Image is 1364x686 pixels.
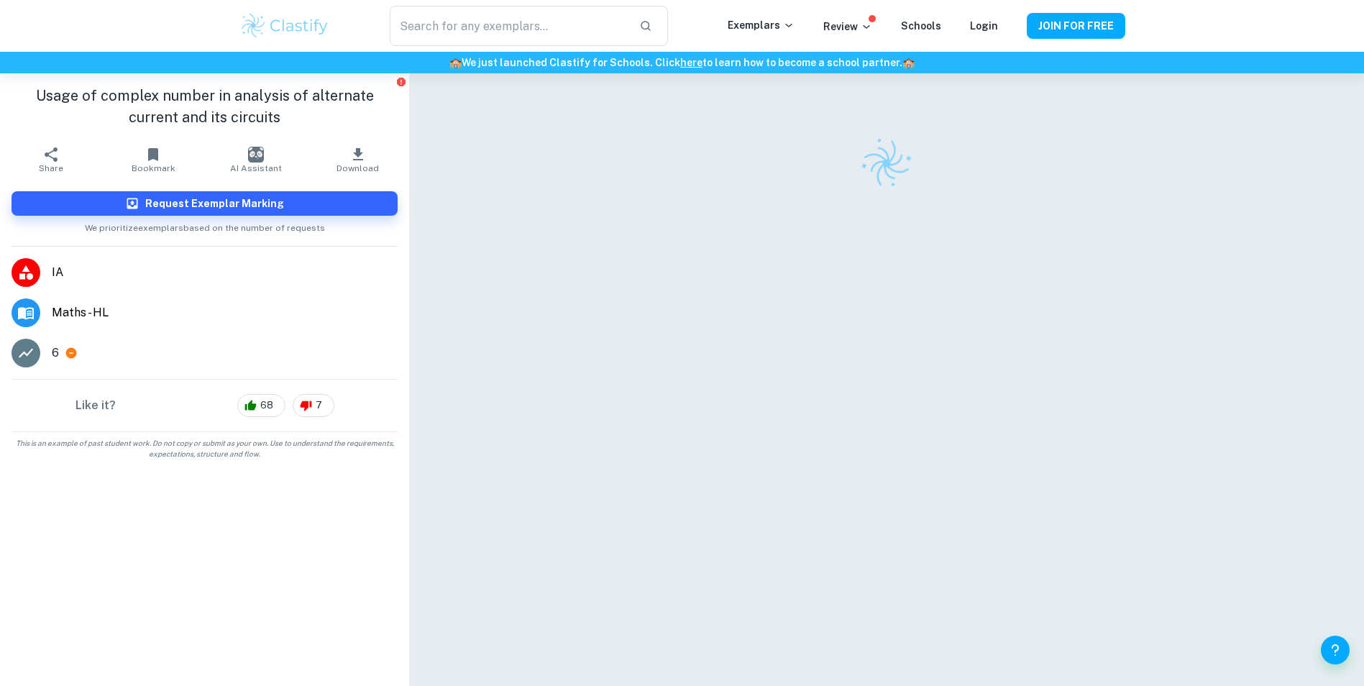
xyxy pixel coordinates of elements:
[390,6,627,46] input: Search for any exemplars...
[449,57,462,68] span: 🏫
[248,147,264,163] img: AI Assistant
[728,17,795,33] p: Exemplars
[12,191,398,216] button: Request Exemplar Marking
[307,140,409,180] button: Download
[52,264,398,281] span: IA
[901,20,941,32] a: Schools
[1321,636,1350,664] button: Help and Feedback
[52,304,398,321] span: Maths - HL
[102,140,204,180] button: Bookmark
[237,394,285,417] div: 68
[852,129,921,198] img: Clastify logo
[308,398,330,413] span: 7
[52,344,59,362] p: 6
[293,394,334,417] div: 7
[970,20,998,32] a: Login
[39,163,63,173] span: Share
[85,216,325,234] span: We prioritize exemplars based on the number of requests
[239,12,331,40] img: Clastify logo
[3,55,1361,70] h6: We just launched Clastify for Schools. Click to learn how to become a school partner.
[6,438,403,459] span: This is an example of past student work. Do not copy or submit as your own. Use to understand the...
[337,163,379,173] span: Download
[132,163,175,173] span: Bookmark
[12,85,398,128] h1: Usage of complex number in analysis of alternate current and its circuits
[75,397,116,414] h6: Like it?
[395,76,406,87] button: Report issue
[823,19,872,35] p: Review
[1027,13,1125,39] button: JOIN FOR FREE
[145,196,284,211] h6: Request Exemplar Marking
[205,140,307,180] button: AI Assistant
[680,57,702,68] a: here
[230,163,282,173] span: AI Assistant
[252,398,281,413] span: 68
[902,57,915,68] span: 🏫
